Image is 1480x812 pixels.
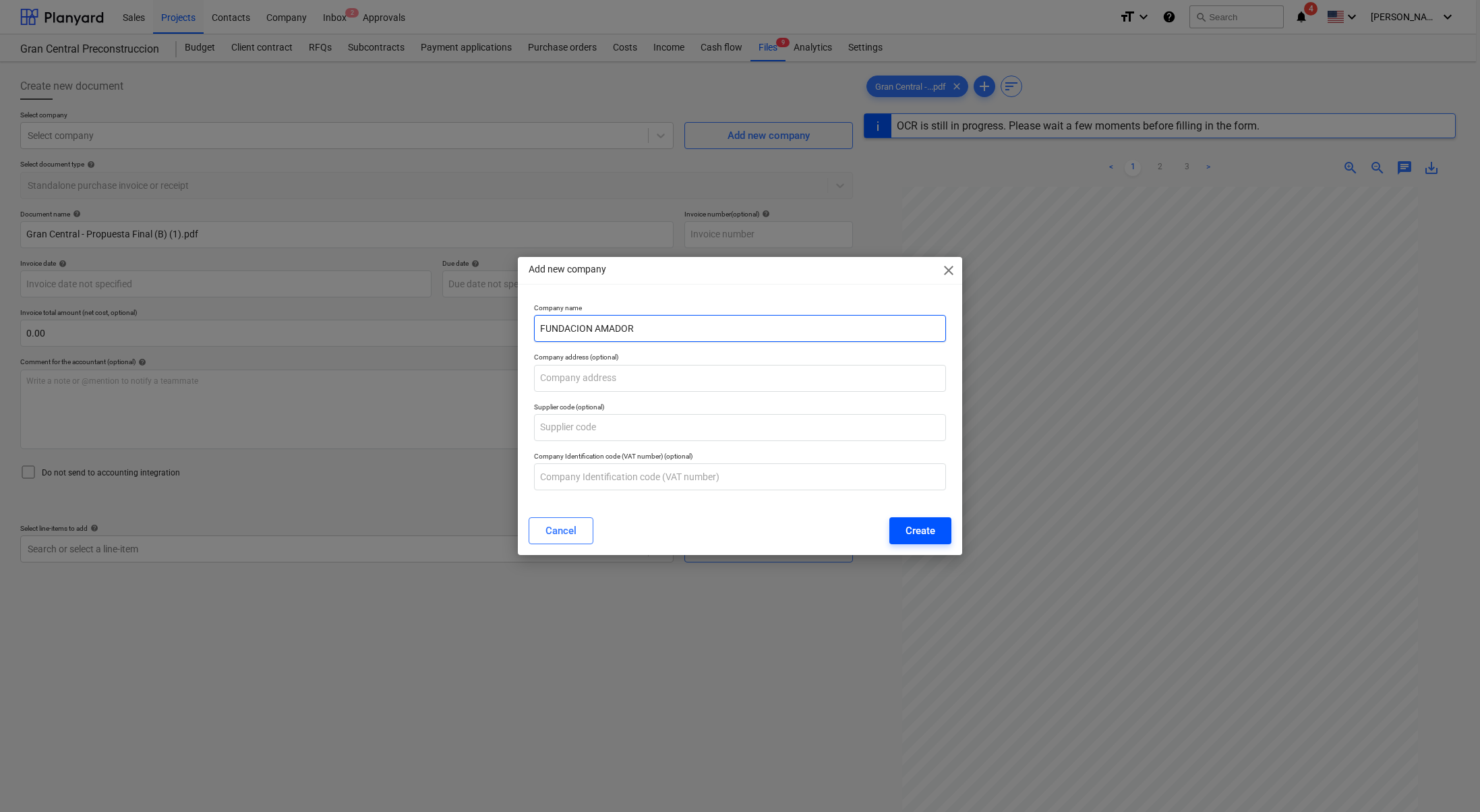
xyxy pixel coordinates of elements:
input: Company address [534,365,946,392]
span: close [941,262,957,279]
p: Company address (optional) [534,353,946,364]
iframe: Chat Widget [1413,747,1480,812]
p: Company name [534,303,946,315]
p: Add new company [529,262,606,277]
button: Cancel [529,517,593,544]
p: Company Identification code (VAT number) (optional) [534,452,946,463]
div: Create [906,522,935,540]
div: Cancel [545,522,576,540]
p: Supplier code (optional) [534,403,946,414]
input: Company name [534,315,946,342]
input: Company Identification code (VAT number) [534,463,946,490]
button: Create [889,517,951,544]
div: Widget de chat [1413,747,1480,812]
input: Supplier code [534,414,946,441]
